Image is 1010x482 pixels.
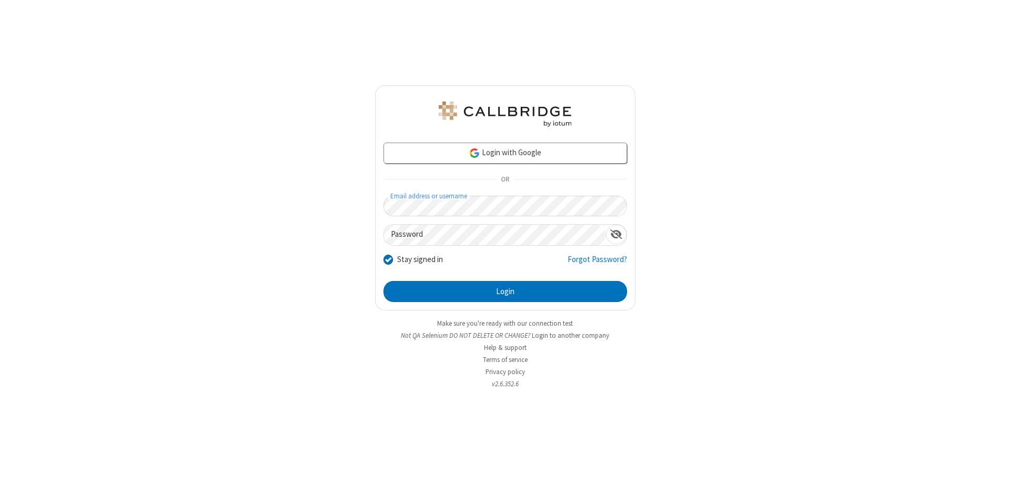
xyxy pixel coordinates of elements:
a: Make sure you're ready with our connection test [437,319,573,328]
button: Login to another company [532,330,609,340]
a: Privacy policy [486,367,525,376]
a: Login with Google [383,143,627,164]
a: Help & support [484,343,527,352]
img: QA Selenium DO NOT DELETE OR CHANGE [437,102,573,127]
li: Not QA Selenium DO NOT DELETE OR CHANGE? [375,330,635,340]
span: OR [497,173,513,187]
li: v2.6.352.6 [375,379,635,389]
input: Password [384,225,606,245]
a: Forgot Password? [568,254,627,274]
div: Show password [606,225,627,244]
label: Stay signed in [397,254,443,266]
button: Login [383,281,627,302]
a: Terms of service [483,355,528,364]
img: google-icon.png [469,147,480,159]
input: Email address or username [383,196,627,216]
